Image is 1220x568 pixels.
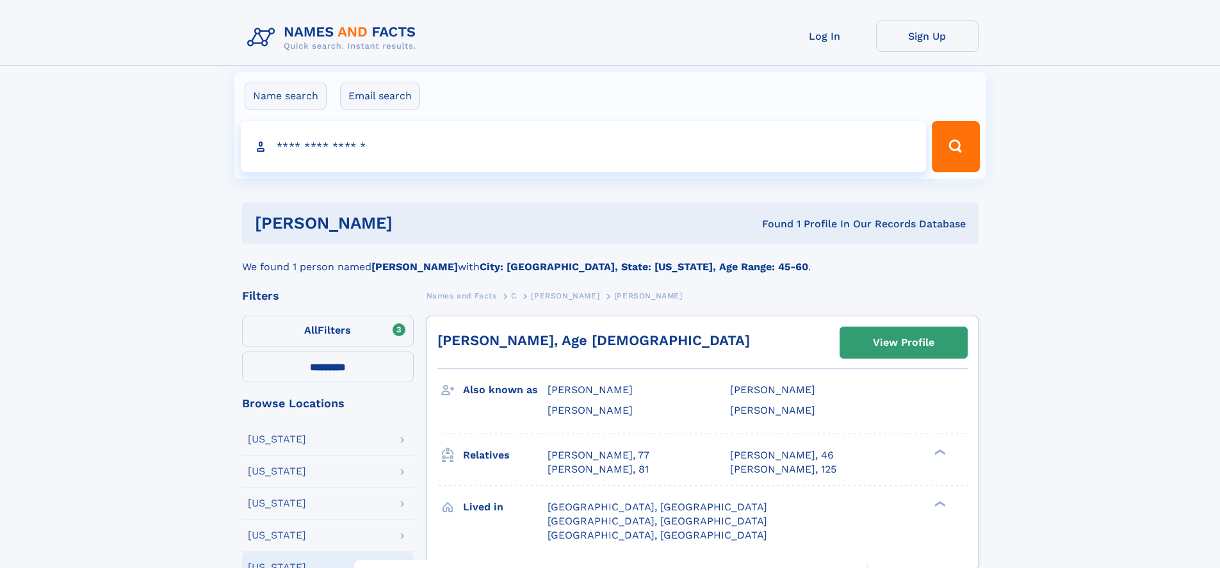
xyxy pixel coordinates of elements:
[730,384,815,396] span: [PERSON_NAME]
[463,444,548,466] h3: Relatives
[480,261,808,273] b: City: [GEOGRAPHIC_DATA], State: [US_STATE], Age Range: 45-60
[876,20,979,52] a: Sign Up
[774,20,876,52] a: Log In
[245,83,327,110] label: Name search
[248,434,306,444] div: [US_STATE]
[548,501,767,513] span: [GEOGRAPHIC_DATA], [GEOGRAPHIC_DATA]
[548,404,633,416] span: [PERSON_NAME]
[437,332,750,348] a: [PERSON_NAME], Age [DEMOGRAPHIC_DATA]
[304,324,318,336] span: All
[730,448,834,462] a: [PERSON_NAME], 46
[248,466,306,476] div: [US_STATE]
[511,291,517,300] span: C
[730,462,836,476] a: [PERSON_NAME], 125
[255,215,578,231] h1: [PERSON_NAME]
[371,261,458,273] b: [PERSON_NAME]
[463,496,548,518] h3: Lived in
[242,316,414,346] label: Filters
[531,291,599,300] span: [PERSON_NAME]
[577,217,966,231] div: Found 1 Profile In Our Records Database
[463,379,548,401] h3: Also known as
[511,288,517,304] a: C
[548,515,767,527] span: [GEOGRAPHIC_DATA], [GEOGRAPHIC_DATA]
[614,291,683,300] span: [PERSON_NAME]
[242,20,427,55] img: Logo Names and Facts
[548,384,633,396] span: [PERSON_NAME]
[248,498,306,508] div: [US_STATE]
[242,244,979,275] div: We found 1 person named with .
[931,448,947,456] div: ❯
[931,499,947,508] div: ❯
[730,404,815,416] span: [PERSON_NAME]
[873,328,934,357] div: View Profile
[242,398,414,409] div: Browse Locations
[242,290,414,302] div: Filters
[840,327,967,358] a: View Profile
[531,288,599,304] a: [PERSON_NAME]
[248,530,306,540] div: [US_STATE]
[548,448,649,462] a: [PERSON_NAME], 77
[340,83,420,110] label: Email search
[548,462,649,476] a: [PERSON_NAME], 81
[241,121,927,172] input: search input
[548,529,767,541] span: [GEOGRAPHIC_DATA], [GEOGRAPHIC_DATA]
[932,121,979,172] button: Search Button
[427,288,497,304] a: Names and Facts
